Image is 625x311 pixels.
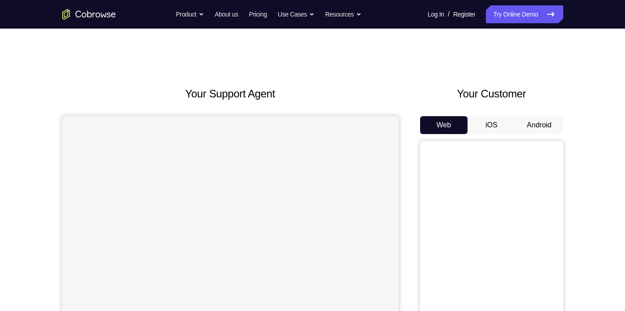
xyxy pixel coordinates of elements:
a: Log In [428,5,444,23]
h2: Your Customer [420,86,563,102]
a: Register [453,5,475,23]
button: Web [420,116,468,134]
a: Try Online Demo [486,5,563,23]
button: Android [515,116,563,134]
a: Pricing [249,5,267,23]
a: Go to the home page [62,9,116,20]
button: iOS [468,116,515,134]
span: / [448,9,450,20]
button: Resources [325,5,361,23]
h2: Your Support Agent [62,86,399,102]
button: Use Cases [278,5,315,23]
button: Product [176,5,204,23]
a: About us [215,5,238,23]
